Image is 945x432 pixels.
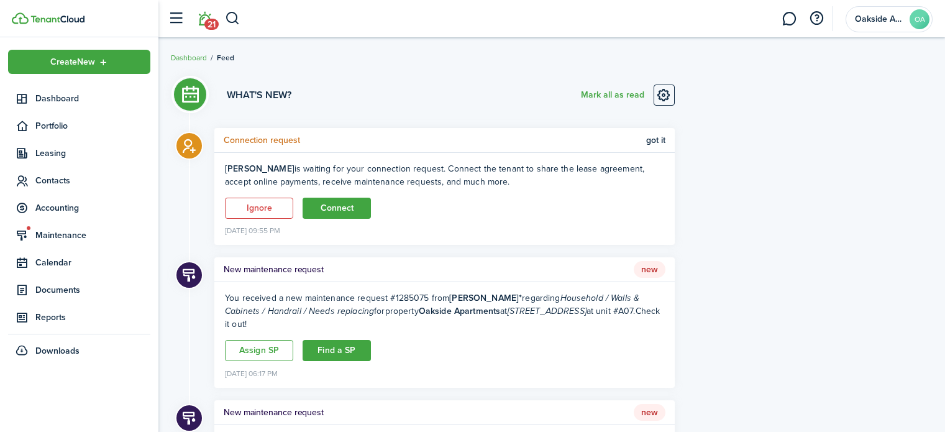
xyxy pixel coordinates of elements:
img: TenantCloud [12,12,29,24]
avatar-text: OA [910,9,929,29]
a: Messaging [777,3,801,35]
h5: New maintenance request [224,406,324,419]
a: Assign SP [225,340,293,361]
img: TenantCloud [30,16,84,23]
i: [STREET_ADDRESS] [508,305,587,318]
button: Open menu [8,50,150,74]
b: [PERSON_NAME]* [449,292,522,305]
time: [DATE] 09:55 PM [225,221,280,237]
a: Find a SP [303,340,371,361]
span: Leasing [35,147,150,160]
a: Dashboard [171,52,207,63]
h3: What's new? [227,88,291,103]
i: Household / Walls & Cabinets / Handrail / Needs replacing [225,292,639,318]
b: [PERSON_NAME] [225,162,294,175]
a: Reports [8,305,150,329]
time: [DATE] 06:17 PM [225,364,278,380]
button: Ignore [225,198,293,219]
button: Mark all as read [581,85,644,106]
span: Oakside Apartments [855,15,905,24]
span: Dashboard [35,92,150,105]
span: New [634,261,665,278]
button: Open resource center [806,8,827,29]
button: Open sidebar [164,7,188,30]
span: Create New [50,58,95,67]
button: Connect [303,198,371,219]
span: Got it [646,136,665,145]
h5: New maintenance request [224,263,324,276]
span: Downloads [35,344,80,357]
span: Documents [35,283,150,296]
h5: Connection request [224,134,300,147]
span: property at at unit #A07. [385,305,636,318]
span: Accounting [35,201,150,214]
button: Search [225,8,240,29]
ng-component: You received a new maintenance request #1285075 from regarding for Check it out! [225,292,664,361]
span: Feed [217,52,234,63]
b: Oakside Apartments [419,305,501,318]
span: Portfolio [35,119,150,132]
ng-component: is waiting for your connection request. Connect the tenant to share the lease agreement, accept o... [225,162,664,219]
span: Reports [35,311,150,324]
span: Contacts [35,174,150,187]
span: Calendar [35,256,150,269]
a: Dashboard [8,86,150,111]
span: New [634,404,665,421]
span: Maintenance [35,229,150,242]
